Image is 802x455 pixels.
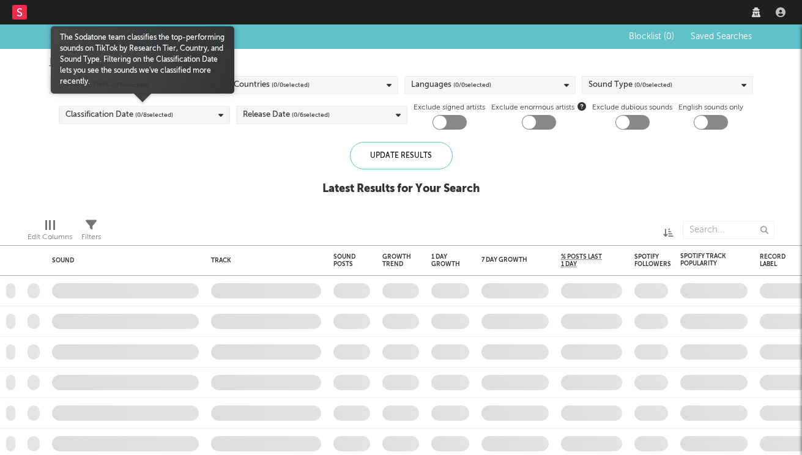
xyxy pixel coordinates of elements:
[322,182,480,196] div: Latest Results for Your Search
[243,108,330,122] div: Release Date
[414,100,485,115] label: Exclude signed artists
[634,78,672,92] span: ( 0 / 0 selected)
[135,108,173,122] span: ( 0 / 8 selected)
[52,257,193,264] div: Sound
[592,100,672,115] label: Exclude dubious sounds
[634,253,671,268] div: Spotify Followers
[760,253,790,268] div: Record Label
[411,78,491,92] div: Languages
[680,253,729,267] div: Spotify Track Popularity
[51,32,234,87] span: The Sodatone team classifies the top-performing sounds on TikTok by Research Tier, Country, and S...
[211,257,315,264] div: Track
[292,108,330,122] span: ( 0 / 6 selected)
[431,253,460,268] div: 1 Day Growth
[81,215,101,250] div: Filters
[561,253,604,268] span: % Posts Last 1 Day
[333,253,355,268] div: Sound Posts
[350,142,453,169] div: Update Results
[629,32,674,41] span: Blocklist
[50,55,753,70] div: Reset Filters
[272,78,310,92] span: ( 0 / 0 selected)
[28,230,72,245] div: Edit Columns
[691,32,754,41] span: Saved Searches
[234,78,310,92] div: Countries
[683,221,774,239] input: Search...
[678,100,743,115] label: English sounds only
[28,215,72,250] div: Edit Columns
[589,78,672,92] div: Sound Type
[65,108,173,122] div: Classification Date
[491,100,586,115] span: Exclude enormous artists
[664,32,674,41] span: ( 0 )
[453,78,491,92] span: ( 0 / 0 selected)
[382,253,413,268] div: Growth Trend
[577,100,586,112] button: Exclude enormous artists
[81,230,101,245] div: Filters
[481,256,530,264] div: 7 Day Growth
[687,32,754,42] button: Saved Searches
